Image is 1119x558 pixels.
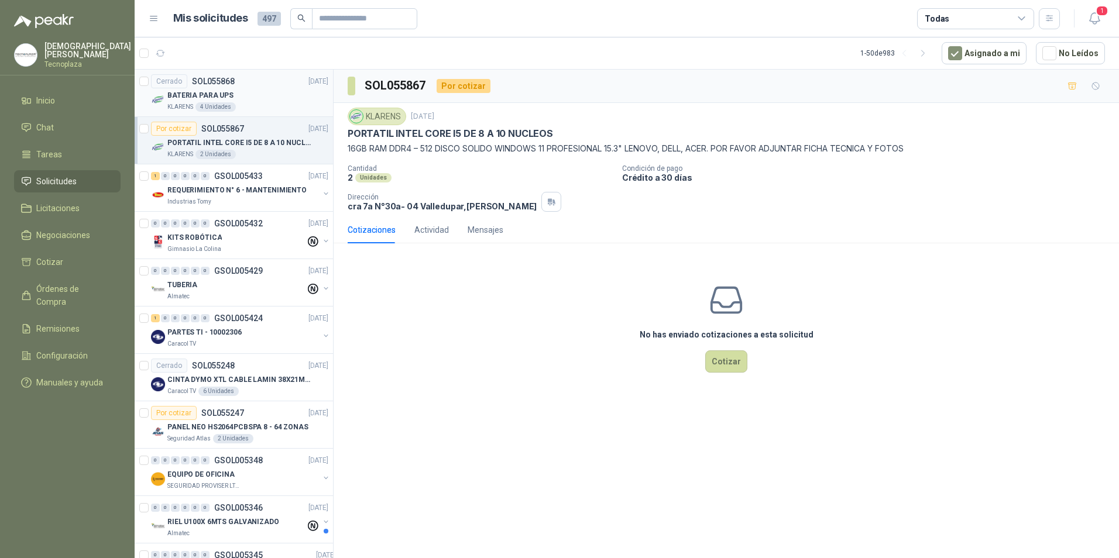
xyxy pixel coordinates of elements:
span: Órdenes de Compra [36,283,109,308]
span: 1 [1096,5,1108,16]
p: [DATE] [308,123,328,135]
div: 1 [151,314,160,322]
div: 0 [181,267,190,275]
p: Dirección [348,193,537,201]
p: Caracol TV [167,387,196,396]
a: Solicitudes [14,170,121,192]
div: 0 [161,504,170,512]
img: Company Logo [15,44,37,66]
div: KLARENS [348,108,406,125]
div: 0 [171,172,180,180]
div: 0 [181,314,190,322]
div: Por cotizar [151,406,197,420]
p: CINTA DYMO XTL CABLE LAMIN 38X21MMBLANCO [167,374,313,385]
p: SOL055868 [192,77,235,85]
a: Negociaciones [14,224,121,246]
span: Chat [36,121,54,134]
div: 2 Unidades [213,434,253,443]
p: PORTATIL INTEL CORE I5 DE 8 A 10 NUCLEOS [348,128,553,140]
p: GSOL005429 [214,267,263,275]
a: Licitaciones [14,197,121,219]
p: PARTES TI - 10002306 [167,327,242,338]
img: Company Logo [151,330,165,344]
img: Company Logo [151,377,165,391]
p: TUBERIA [167,280,197,291]
p: KLARENS [167,102,193,112]
span: Tareas [36,148,62,161]
a: 0 0 0 0 0 0 GSOL005429[DATE] Company LogoTUBERIAAlmatec [151,264,331,301]
p: Gimnasio La Colina [167,244,221,254]
img: Company Logo [350,110,363,123]
p: BATERIA PARA UPS [167,90,234,101]
a: Manuales y ayuda [14,371,121,394]
p: SEGURIDAD PROVISER LTDA [167,481,241,491]
a: 0 0 0 0 0 0 GSOL005348[DATE] Company LogoEQUIPO DE OFICINASEGURIDAD PROVISER LTDA [151,453,331,491]
div: Cerrado [151,359,187,373]
p: [DATE] [308,218,328,229]
div: 0 [201,267,210,275]
img: Company Logo [151,140,165,154]
span: search [297,14,306,22]
p: Caracol TV [167,339,196,349]
p: [DATE] [308,455,328,466]
a: Órdenes de Compra [14,278,121,313]
div: Por cotizar [151,122,197,136]
p: [DATE] [308,76,328,87]
a: CerradoSOL055868[DATE] Company LogoBATERIA PARA UPSKLARENS4 Unidades [135,70,333,117]
p: GSOL005433 [214,172,263,180]
img: Company Logo [151,519,165,533]
p: GSOL005424 [214,314,263,322]
a: Por cotizarSOL055247[DATE] Company LogoPANEL NEO HS2064PCBSPA 8 - 64 ZONASSeguridad Atlas2 Unidades [135,401,333,449]
div: 0 [161,314,170,322]
p: PANEL NEO HS2064PCBSPA 8 - 64 ZONAS [167,422,308,433]
a: 1 0 0 0 0 0 GSOL005433[DATE] Company LogoREQUERIMIENTO N° 6 - MANTENIMIENTOIndustrias Tomy [151,169,331,206]
div: 0 [181,172,190,180]
p: GSOL005348 [214,456,263,464]
div: 0 [171,219,180,228]
div: 0 [151,219,160,228]
button: Asignado a mi [942,42,1027,64]
img: Company Logo [151,472,165,486]
div: Actividad [414,223,449,236]
div: 0 [161,456,170,464]
div: 0 [191,314,200,322]
h3: SOL055867 [365,77,427,95]
div: Unidades [355,173,392,182]
span: Inicio [36,94,55,107]
div: 0 [171,314,180,322]
div: 0 [181,504,190,512]
div: Cotizaciones [348,223,396,236]
p: RIEL U100X 6MTS GALVANIZADO [167,516,279,528]
div: 0 [191,172,200,180]
p: Almatec [167,292,190,301]
button: 1 [1084,8,1105,29]
p: SOL055248 [192,361,235,370]
p: [DATE] [308,502,328,514]
div: 0 [201,172,210,180]
div: Cerrado [151,74,187,88]
img: Company Logo [151,235,165,249]
span: Solicitudes [36,175,77,188]
div: 0 [161,219,170,228]
button: No Leídos [1036,42,1105,64]
p: [DEMOGRAPHIC_DATA] [PERSON_NAME] [44,42,131,58]
p: [DATE] [308,171,328,182]
div: 0 [191,267,200,275]
a: Configuración [14,345,121,367]
p: SOL055867 [201,125,244,133]
div: 0 [151,267,160,275]
div: 0 [191,504,200,512]
p: [DATE] [308,408,328,419]
div: 0 [201,504,210,512]
span: Manuales y ayuda [36,376,103,389]
h1: Mis solicitudes [173,10,248,27]
img: Company Logo [151,283,165,297]
img: Logo peakr [14,14,74,28]
div: Todas [925,12,949,25]
span: 497 [258,12,281,26]
span: Cotizar [36,256,63,268]
span: Remisiones [36,322,80,335]
a: 0 0 0 0 0 0 GSOL005346[DATE] Company LogoRIEL U100X 6MTS GALVANIZADOAlmatec [151,501,331,538]
h3: No has enviado cotizaciones a esta solicitud [640,328,813,341]
p: KITS ROBÓTICA [167,232,222,243]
